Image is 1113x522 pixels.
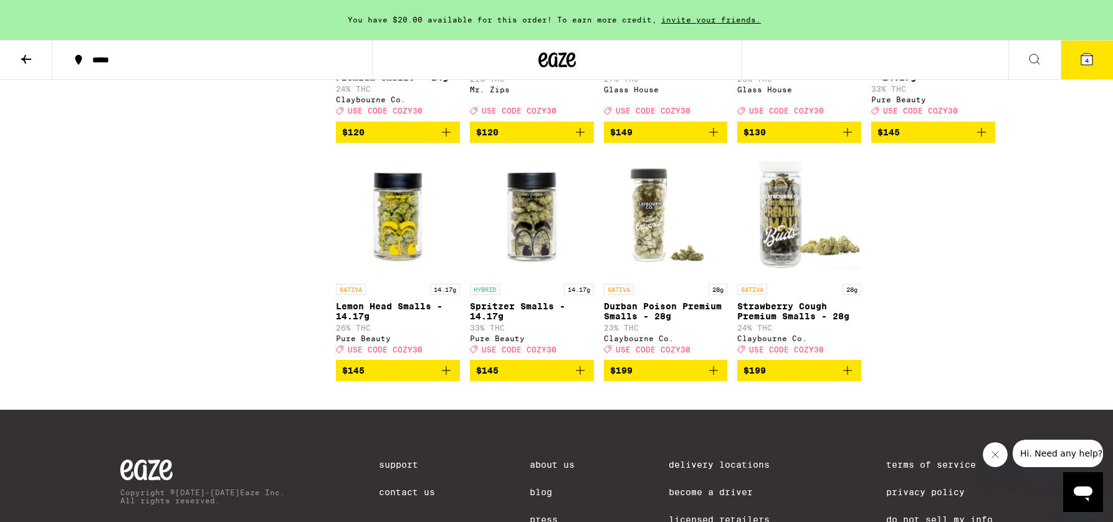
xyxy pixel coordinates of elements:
button: Add to bag [470,360,594,381]
p: Durban Poison Premium Smalls - 28g [604,301,728,321]
a: Support [379,460,435,470]
p: Lemon Head Smalls - 14.17g [336,301,460,321]
span: USE CODE COZY30 [348,107,423,115]
p: HYBRID [470,284,500,295]
button: Add to bag [470,122,594,143]
p: 26% THC [336,324,460,332]
a: Delivery Locations [669,460,792,470]
a: Open page for Spritzer Smalls - 14.17g from Pure Beauty [470,153,594,360]
span: $120 [476,127,499,137]
button: Add to bag [604,360,728,381]
p: SATIVA [604,284,634,295]
div: Glass House [737,85,861,94]
a: Become a Driver [669,487,792,497]
span: 4 [1085,57,1089,64]
p: SATIVA [737,284,767,295]
button: Add to bag [737,122,861,143]
img: Claybourne Co. - Durban Poison Premium Smalls - 28g [604,153,728,278]
span: $199 [743,365,766,375]
img: Claybourne Co. - Strawberry Cough Premium Smalls - 28g [737,153,861,278]
div: Pure Beauty [336,334,460,342]
span: USE CODE COZY30 [749,346,824,354]
p: Spritzer Smalls - 14.17g [470,301,594,321]
button: Add to bag [604,122,728,143]
div: Glass House [604,85,728,94]
span: USE CODE COZY30 [482,107,556,115]
span: USE CODE COZY30 [616,346,690,354]
a: Privacy Policy [886,487,993,497]
img: Pure Beauty - Spritzer Smalls - 14.17g [470,153,594,278]
div: Mr. Zips [470,85,594,94]
iframe: Message from company [1013,440,1103,467]
span: USE CODE COZY30 [348,346,423,354]
span: USE CODE COZY30 [749,107,824,115]
p: 14.17g [430,284,460,295]
div: Claybourne Co. [604,334,728,342]
span: invite your friends. [657,16,765,24]
a: Open page for Lemon Head Smalls - 14.17g from Pure Beauty [336,153,460,360]
p: 33% THC [470,324,594,332]
span: $199 [610,365,633,375]
a: Open page for Durban Poison Premium Smalls - 28g from Claybourne Co. [604,153,728,360]
p: 24% THC [737,324,861,332]
iframe: Close message [983,442,1008,467]
a: Terms of Service [886,460,993,470]
img: Pure Beauty - Lemon Head Smalls - 14.17g [336,153,460,278]
button: Add to bag [737,360,861,381]
button: Add to bag [336,360,460,381]
span: $120 [342,127,365,137]
span: You have $20.00 available for this order! To earn more credit, [348,16,657,24]
div: Pure Beauty [871,95,995,104]
div: Claybourne Co. [737,334,861,342]
p: Copyright © [DATE]-[DATE] Eaze Inc. All rights reserved. [120,488,285,505]
div: Claybourne Co. [336,95,460,104]
p: 24% THC [336,85,460,93]
span: USE CODE COZY30 [616,107,690,115]
span: $149 [610,127,633,137]
a: Open page for Strawberry Cough Premium Smalls - 28g from Claybourne Co. [737,153,861,360]
p: SATIVA [336,284,366,295]
span: $145 [877,127,900,137]
p: 28g [709,284,727,295]
p: 14.17g [564,284,594,295]
span: $130 [743,127,766,137]
span: USE CODE COZY30 [883,107,958,115]
button: Add to bag [871,122,995,143]
span: $145 [476,365,499,375]
div: Pure Beauty [470,334,594,342]
iframe: Button to launch messaging window [1063,472,1103,512]
button: 4 [1061,41,1113,79]
p: 23% THC [604,324,728,332]
p: 33% THC [871,85,995,93]
span: $145 [342,365,365,375]
a: Contact Us [379,487,435,497]
p: Strawberry Cough Premium Smalls - 28g [737,301,861,321]
a: Blog [530,487,575,497]
span: USE CODE COZY30 [482,346,556,354]
p: 28g [843,284,861,295]
a: About Us [530,460,575,470]
button: Add to bag [336,122,460,143]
